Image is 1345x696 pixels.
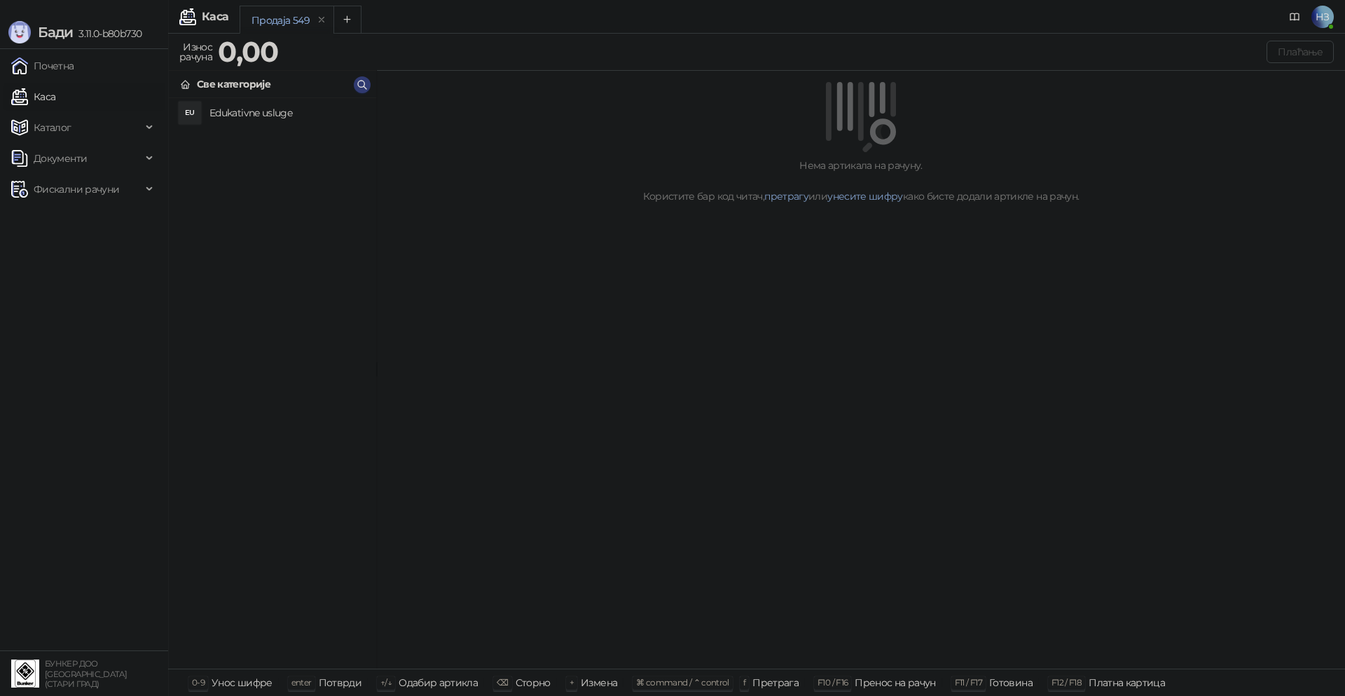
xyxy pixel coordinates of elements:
span: ↑/↓ [380,677,392,688]
small: БУНКЕР ДОО [GEOGRAPHIC_DATA] (СТАРИ ГРАД) [45,659,127,689]
div: Износ рачуна [177,38,215,66]
img: 64x64-companyLogo-d200c298-da26-4023-afd4-f376f589afb5.jpeg [11,660,39,688]
div: Све категорије [197,76,270,92]
span: enter [291,677,312,688]
span: ⌫ [497,677,508,688]
span: + [570,677,574,688]
span: Бади [38,24,73,41]
div: Унос шифре [212,674,273,692]
span: F10 / F16 [818,677,848,688]
div: Каса [202,11,228,22]
a: Каса [11,83,55,111]
div: Нема артикала на рачуну. Користите бар код читач, или како бисте додали артикле на рачун. [394,158,1328,204]
span: Документи [34,144,87,172]
span: 0-9 [192,677,205,688]
span: F11 / F17 [955,677,982,688]
a: Почетна [11,52,74,80]
a: Документација [1283,6,1306,28]
div: Готовина [989,674,1033,692]
span: F12 / F18 [1051,677,1082,688]
h4: Edukativne usluge [209,102,365,124]
strong: 0,00 [218,34,278,69]
div: Пренос на рачун [855,674,935,692]
span: 3.11.0-b80b730 [73,27,142,40]
div: Продаја 549 [251,13,310,28]
div: Сторно [516,674,551,692]
span: НЗ [1311,6,1334,28]
div: Измена [581,674,617,692]
div: Платна картица [1089,674,1165,692]
div: Претрага [752,674,799,692]
img: Logo [8,21,31,43]
span: Каталог [34,114,71,142]
button: remove [312,14,331,26]
span: Фискални рачуни [34,175,119,203]
button: Плаћање [1267,41,1334,63]
a: унесите шифру [827,190,903,203]
span: ⌘ command / ⌃ control [636,677,729,688]
span: f [743,677,745,688]
div: EU [179,102,201,124]
button: Add tab [333,6,361,34]
div: Одабир артикла [399,674,478,692]
a: претрагу [764,190,808,203]
div: Потврди [319,674,362,692]
div: grid [169,98,376,669]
